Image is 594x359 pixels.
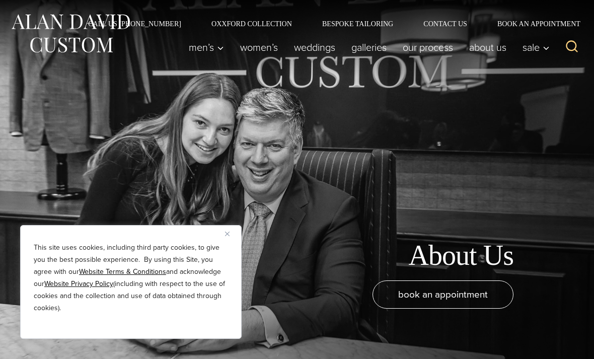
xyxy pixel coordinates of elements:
nav: Primary Navigation [181,37,555,57]
a: weddings [286,37,343,57]
button: View Search Form [560,35,584,59]
img: Alan David Custom [10,11,131,56]
a: About Us [461,37,514,57]
a: Call Us [PHONE_NUMBER] [73,20,196,27]
h1: About Us [408,239,513,272]
a: Oxxford Collection [196,20,307,27]
nav: Secondary Navigation [73,20,584,27]
button: Close [225,228,237,240]
a: Bespoke Tailoring [307,20,408,27]
a: Book an Appointment [482,20,584,27]
a: Website Privacy Policy [44,278,113,289]
p: This site uses cookies, including third party cookies, to give you the best possible experience. ... [34,242,228,314]
a: book an appointment [373,280,513,309]
span: Men’s [189,42,224,52]
a: Website Terms & Conditions [79,266,166,277]
span: book an appointment [398,287,488,302]
a: Galleries [343,37,395,57]
img: Close [225,232,230,236]
a: Contact Us [408,20,482,27]
a: Our Process [395,37,461,57]
span: Sale [523,42,550,52]
a: Women’s [232,37,286,57]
